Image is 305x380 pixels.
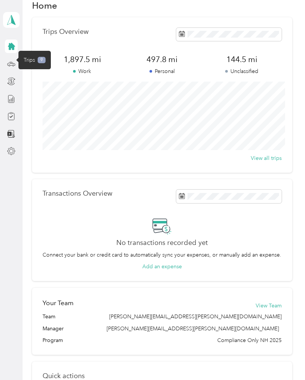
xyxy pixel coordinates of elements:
button: View Team [256,302,282,310]
span: Compliance Only NH 2025 [217,336,282,344]
span: 1,897.5 mi [43,54,122,65]
iframe: Everlance-gr Chat Button Frame [263,338,305,380]
h1: Home [32,2,57,9]
span: 9 [38,57,46,64]
p: Trips Overview [43,28,88,36]
span: Manager [43,325,64,333]
p: Unclassified [202,67,282,75]
span: 144.5 mi [202,54,282,65]
h2: Your Team [43,298,73,308]
span: Program [43,336,63,344]
h2: No transactions recorded yet [116,239,208,247]
p: Connect your bank or credit card to automatically sync your expenses, or manually add an expense. [43,251,281,259]
span: 497.8 mi [122,54,202,65]
span: [PERSON_NAME][EMAIL_ADDRESS][PERSON_NAME][DOMAIN_NAME] [109,313,282,321]
button: View all trips [251,154,282,162]
p: Transactions Overview [43,190,112,198]
p: Work [43,67,122,75]
span: Team [43,313,55,321]
span: Trips [24,56,35,64]
p: Quick actions [43,372,282,380]
p: Personal [122,67,202,75]
span: [PERSON_NAME][EMAIL_ADDRESS][PERSON_NAME][DOMAIN_NAME] [107,325,279,332]
button: Add an expense [142,263,182,271]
